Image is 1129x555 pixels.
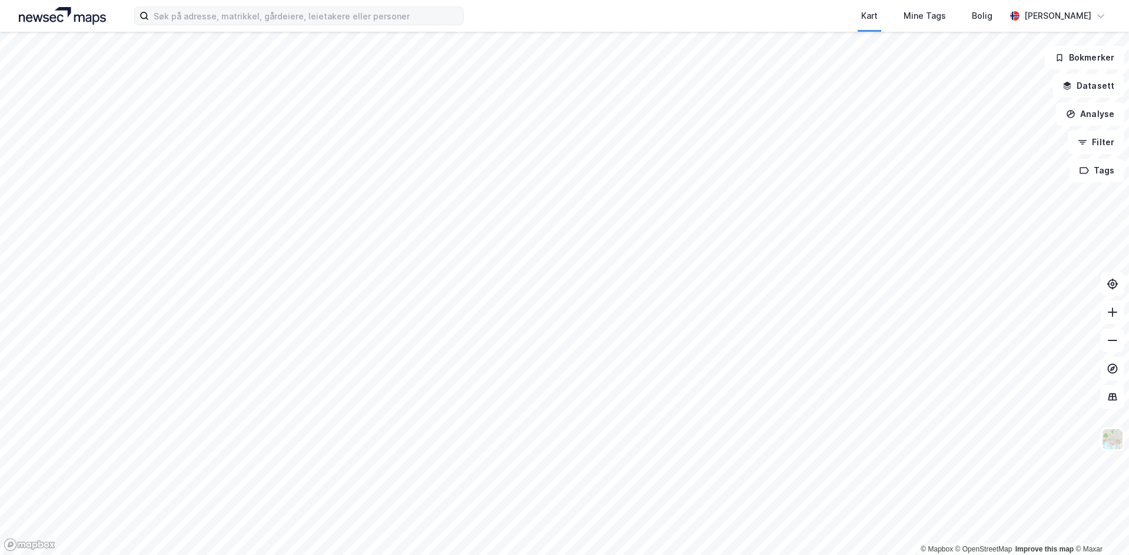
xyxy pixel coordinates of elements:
button: Analyse [1056,102,1124,126]
img: Z [1101,428,1124,450]
button: Datasett [1052,74,1124,98]
button: Filter [1068,131,1124,154]
img: logo.a4113a55bc3d86da70a041830d287a7e.svg [19,7,106,25]
a: Improve this map [1015,545,1074,553]
div: Kart [861,9,878,23]
iframe: Chat Widget [1070,499,1129,555]
a: OpenStreetMap [955,545,1012,553]
a: Mapbox homepage [4,538,55,551]
input: Søk på adresse, matrikkel, gårdeiere, leietakere eller personer [149,7,463,25]
div: Mine Tags [904,9,946,23]
div: [PERSON_NAME] [1024,9,1091,23]
button: Bokmerker [1045,46,1124,69]
button: Tags [1070,159,1124,182]
div: Bolig [972,9,992,23]
a: Mapbox [921,545,953,553]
